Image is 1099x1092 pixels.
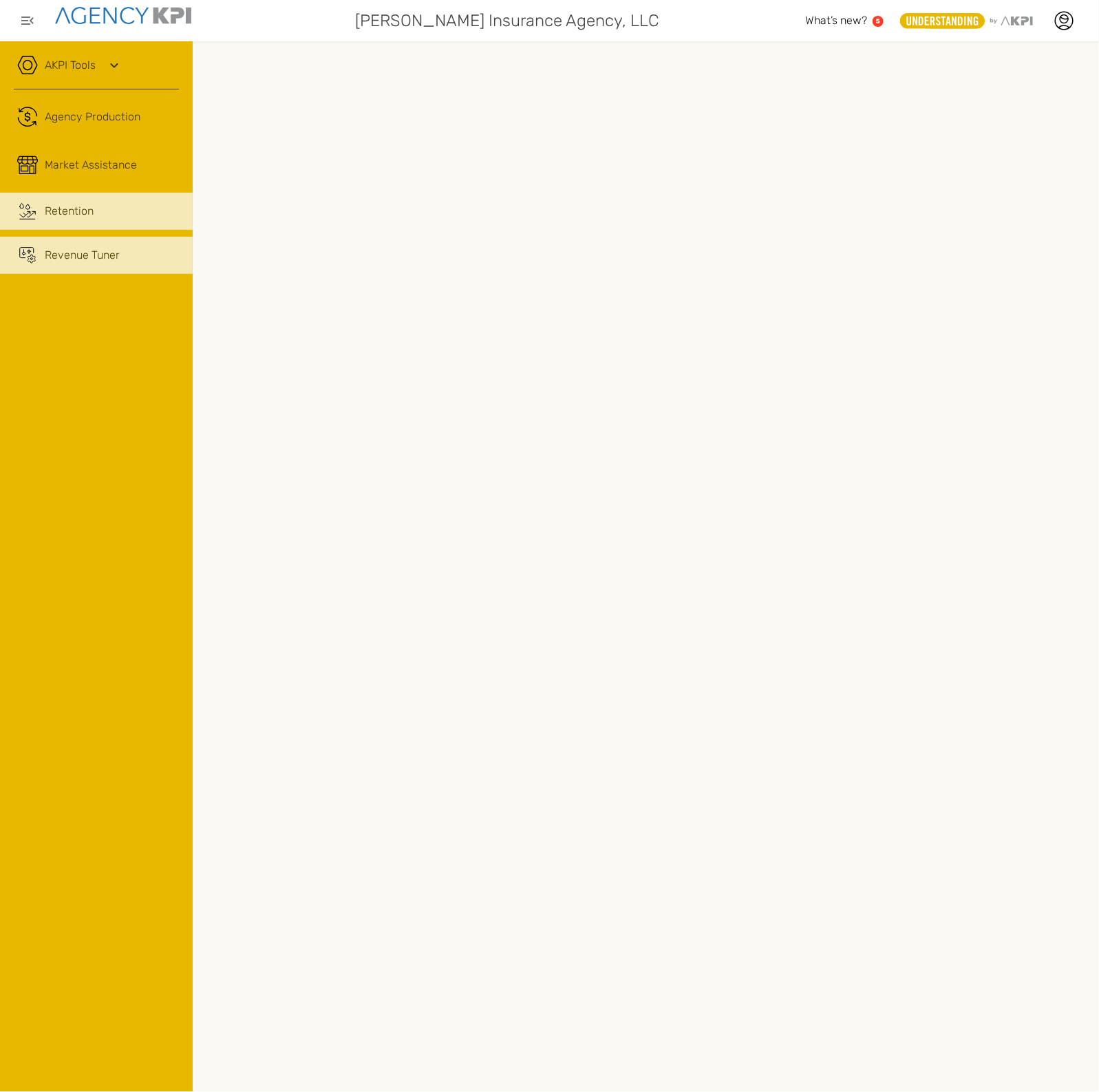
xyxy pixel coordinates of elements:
[805,14,867,27] span: What’s new?
[45,57,96,74] a: AKPI Tools
[45,247,120,264] span: Revenue Tuner
[45,203,94,220] div: Retention
[873,16,884,27] a: 5
[355,8,659,33] span: [PERSON_NAME] Insurance Agency, LLC
[45,157,137,173] span: Market Assistance
[876,17,880,25] text: 5
[55,7,191,24] img: agencykpi-logo-550x69-2d9e3fa8.png
[45,109,140,125] div: Agency Production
